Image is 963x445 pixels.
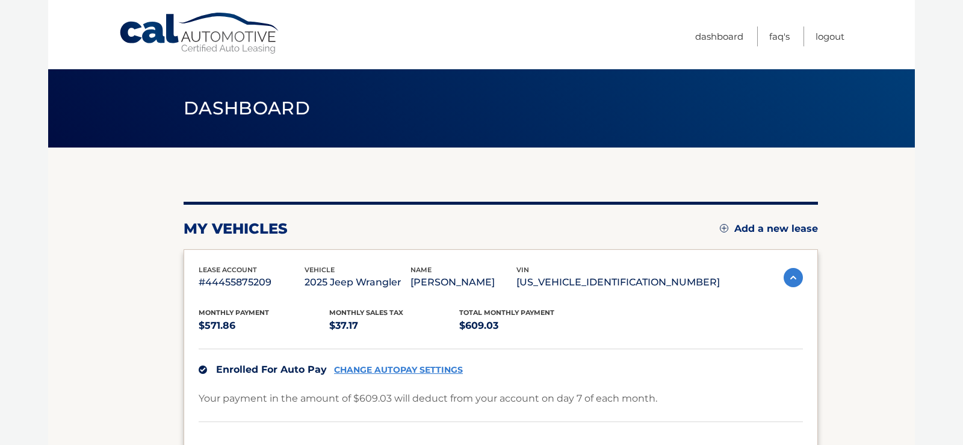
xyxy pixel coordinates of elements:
[334,365,463,375] a: CHANGE AUTOPAY SETTINGS
[305,266,335,274] span: vehicle
[199,308,269,317] span: Monthly Payment
[329,308,403,317] span: Monthly sales Tax
[305,274,410,291] p: 2025 Jeep Wrangler
[695,26,743,46] a: Dashboard
[720,224,728,232] img: add.svg
[119,12,281,55] a: Cal Automotive
[199,274,305,291] p: #44455875209
[199,366,207,374] img: check.svg
[769,26,790,46] a: FAQ's
[459,317,590,334] p: $609.03
[459,308,554,317] span: Total Monthly Payment
[184,220,288,238] h2: my vehicles
[216,364,327,375] span: Enrolled For Auto Pay
[720,223,818,235] a: Add a new lease
[199,390,657,407] p: Your payment in the amount of $609.03 will deduct from your account on day 7 of each month.
[516,274,720,291] p: [US_VEHICLE_IDENTIFICATION_NUMBER]
[516,266,529,274] span: vin
[199,317,329,334] p: $571.86
[410,266,432,274] span: name
[816,26,844,46] a: Logout
[184,97,310,119] span: Dashboard
[199,266,257,274] span: lease account
[329,317,460,334] p: $37.17
[784,268,803,287] img: accordion-active.svg
[410,274,516,291] p: [PERSON_NAME]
